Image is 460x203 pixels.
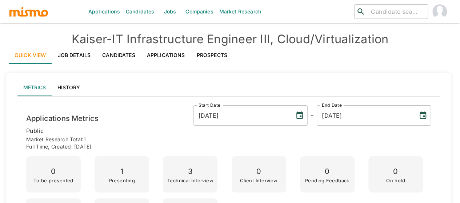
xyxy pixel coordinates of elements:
[167,178,213,183] p: Technical Interview
[109,165,135,178] p: 1
[240,165,277,178] p: 0
[305,165,349,178] p: 0
[33,165,73,178] p: 0
[199,102,220,108] label: Start Date
[9,32,451,46] h4: Kaiser - IT Infrastructure Engineer III, Cloud/Virtualization
[416,108,430,123] button: Choose date, selected date is Oct 14, 2025
[33,178,73,183] p: To be presented
[26,113,99,124] h6: Applications Metrics
[167,165,213,178] p: 3
[292,108,307,123] button: Choose date, selected date is Aug 13, 2025
[368,7,425,17] input: Candidate search
[386,165,405,178] p: 0
[305,178,349,183] p: Pending Feedback
[240,178,277,183] p: Client Interview
[141,46,191,64] a: Applications
[52,79,86,96] button: History
[26,143,431,150] p: Full time , Created: [DATE]
[322,102,341,108] label: End Date
[193,105,289,126] input: MM/DD/YYYY
[432,4,447,19] img: Maia Reyes
[311,110,314,121] h6: -
[386,178,405,183] p: On hold
[26,136,431,143] p: Market Research Total: 1
[52,46,97,64] a: Job Details
[96,46,141,64] a: Candidates
[17,79,440,96] div: lab API tabs example
[9,46,52,64] a: Quick View
[9,6,49,17] img: logo
[26,126,431,136] p: public
[17,79,52,96] button: Metrics
[109,178,135,183] p: Presenting
[191,46,233,64] a: Prospects
[317,105,413,126] input: MM/DD/YYYY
